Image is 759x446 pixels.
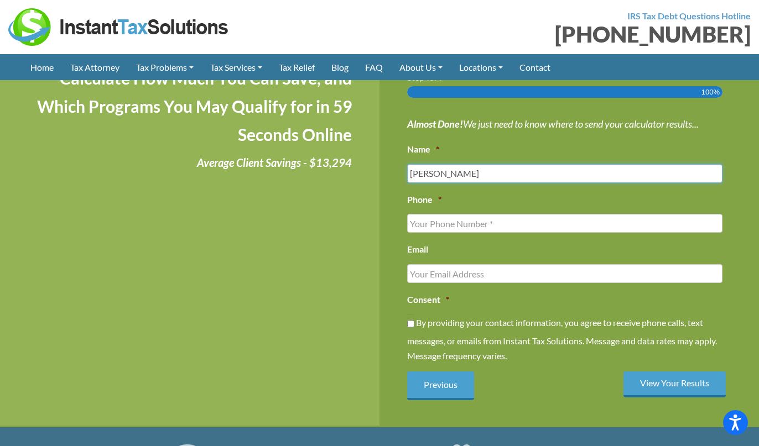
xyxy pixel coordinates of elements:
a: Instant Tax Solutions Logo [8,20,230,31]
a: Locations [451,54,511,80]
div: [PHONE_NUMBER] [388,23,751,45]
a: Tax Services [202,54,271,80]
i: We just need to know where to send your calculator results... [407,118,699,130]
input: Your Phone Number * [407,214,722,233]
a: Tax Relief [271,54,323,80]
strong: Almost Done! [407,118,463,130]
h3: Step of [407,73,731,82]
img: Instant Tax Solutions Logo [8,8,230,46]
input: View Your Results [623,371,726,397]
a: Tax Problems [128,54,202,80]
a: Tax Attorney [62,54,128,80]
a: FAQ [357,54,391,80]
label: Consent [407,294,449,306]
label: Name [407,144,439,155]
label: Email [407,244,428,255]
strong: IRS Tax Debt Questions Hotline [627,11,751,21]
a: About Us [391,54,451,80]
label: Phone [407,194,441,206]
input: Your Name * [407,164,722,183]
span: 100% [701,86,720,98]
i: Average Client Savings - $13,294 [197,156,352,169]
a: Blog [323,54,357,80]
a: Home [22,54,62,80]
a: Contact [511,54,559,80]
input: Your Email Address [407,264,722,283]
h4: Calculate How Much You Can Save, and Which Programs You May Qualify for in 59 Seconds Online [28,64,352,149]
input: Previous [407,371,474,400]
